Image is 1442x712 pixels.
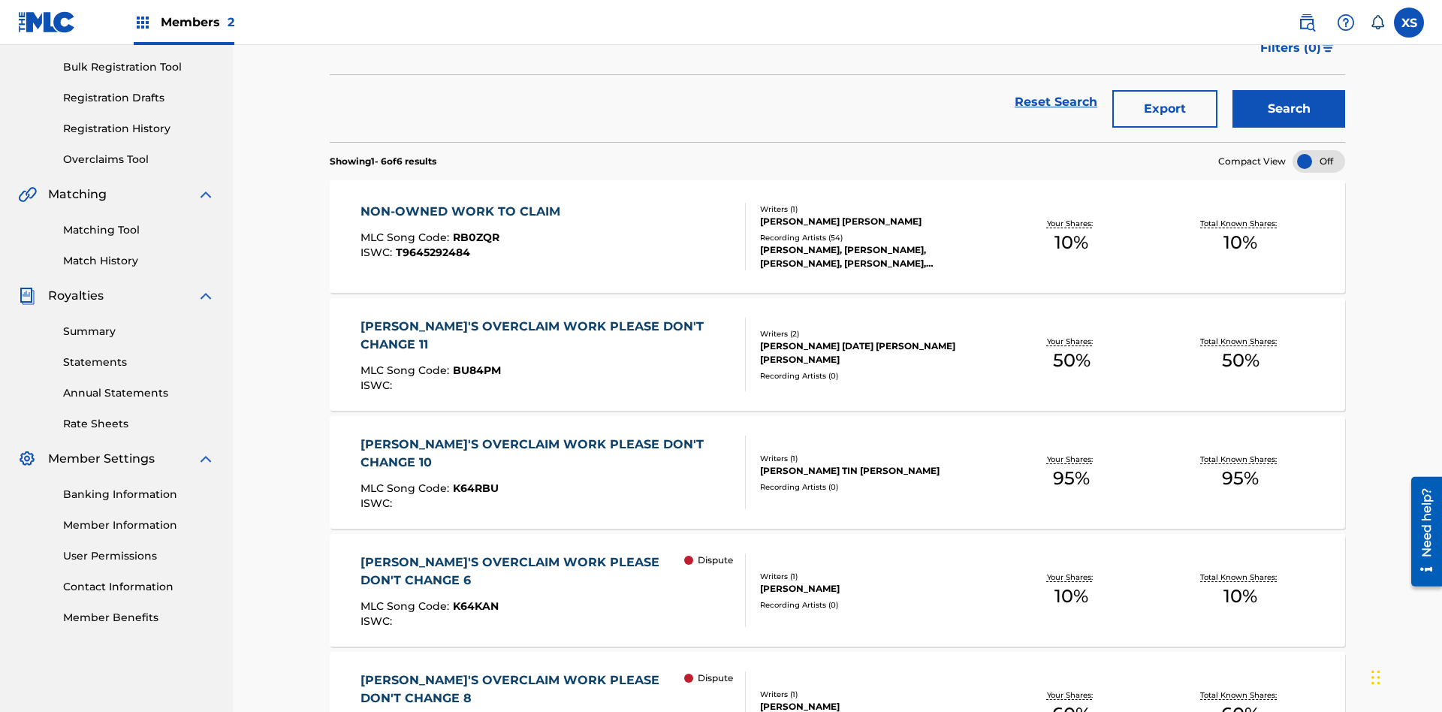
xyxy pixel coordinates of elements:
[134,14,152,32] img: Top Rightsholders
[1331,8,1361,38] div: Help
[1047,689,1097,701] p: Your Shares:
[1370,15,1385,30] div: Notifications
[48,287,104,305] span: Royalties
[63,59,215,75] a: Bulk Registration Tool
[1394,8,1424,38] div: User Menu
[1337,14,1355,32] img: help
[48,450,155,468] span: Member Settings
[1223,583,1257,610] span: 10 %
[330,534,1345,647] a: [PERSON_NAME]'S OVERCLAIM WORK PLEASE DON'T CHANGE 6MLC Song Code:K64KANISWC: DisputeWriters (1)[...
[360,379,396,392] span: ISWC :
[63,610,215,626] a: Member Benefits
[1053,347,1091,374] span: 50 %
[760,370,987,382] div: Recording Artists ( 0 )
[760,232,987,243] div: Recording Artists ( 54 )
[63,517,215,533] a: Member Information
[453,364,501,377] span: BU84PM
[1200,454,1281,465] p: Total Known Shares:
[1047,454,1097,465] p: Your Shares:
[360,599,453,613] span: MLC Song Code :
[1200,336,1281,347] p: Total Known Shares:
[396,246,470,259] span: T9645292484
[760,453,987,464] div: Writers ( 1 )
[1047,218,1097,229] p: Your Shares:
[1200,689,1281,701] p: Total Known Shares:
[63,416,215,432] a: Rate Sheets
[18,11,76,33] img: MLC Logo
[63,90,215,106] a: Registration Drafts
[1053,465,1090,492] span: 95 %
[360,614,396,628] span: ISWC :
[63,354,215,370] a: Statements
[1260,39,1321,57] span: Filters ( 0 )
[197,287,215,305] img: expand
[760,481,987,493] div: Recording Artists ( 0 )
[1200,218,1281,229] p: Total Known Shares:
[18,186,37,204] img: Matching
[330,298,1345,411] a: [PERSON_NAME]'S OVERCLAIM WORK PLEASE DON'T CHANGE 11MLC Song Code:BU84PMISWC:Writers (2)[PERSON_...
[1251,29,1345,67] button: Filters (0)
[1400,471,1442,594] iframe: Resource Center
[1218,155,1286,168] span: Compact View
[1054,229,1088,256] span: 10 %
[760,328,987,339] div: Writers ( 2 )
[161,14,234,31] span: Members
[760,339,987,367] div: [PERSON_NAME] [DATE] [PERSON_NAME] [PERSON_NAME]
[1292,8,1322,38] a: Public Search
[18,287,36,305] img: Royalties
[1232,90,1345,128] button: Search
[698,671,733,685] p: Dispute
[760,204,987,215] div: Writers ( 1 )
[18,450,36,468] img: Member Settings
[760,599,987,611] div: Recording Artists ( 0 )
[63,487,215,502] a: Banking Information
[360,364,453,377] span: MLC Song Code :
[360,246,396,259] span: ISWC :
[360,496,396,510] span: ISWC :
[197,450,215,468] img: expand
[760,464,987,478] div: [PERSON_NAME] TIN [PERSON_NAME]
[1223,229,1257,256] span: 10 %
[760,215,987,228] div: [PERSON_NAME] [PERSON_NAME]
[1367,640,1442,712] iframe: Chat Widget
[360,203,568,221] div: NON-OWNED WORK TO CLAIM
[360,318,734,354] div: [PERSON_NAME]'S OVERCLAIM WORK PLEASE DON'T CHANGE 11
[1054,583,1088,610] span: 10 %
[63,324,215,339] a: Summary
[63,152,215,167] a: Overclaims Tool
[63,222,215,238] a: Matching Tool
[698,554,733,567] p: Dispute
[360,481,453,495] span: MLC Song Code :
[1200,572,1281,583] p: Total Known Shares:
[453,599,499,613] span: K64KAN
[1007,86,1105,119] a: Reset Search
[453,481,499,495] span: K64RBU
[63,579,215,595] a: Contact Information
[330,180,1345,293] a: NON-OWNED WORK TO CLAIMMLC Song Code:RB0ZQRISWC:T9645292484Writers (1)[PERSON_NAME] [PERSON_NAME]...
[1047,336,1097,347] p: Your Shares:
[1047,572,1097,583] p: Your Shares:
[228,15,234,29] span: 2
[330,155,436,168] p: Showing 1 - 6 of 6 results
[360,231,453,244] span: MLC Song Code :
[197,186,215,204] img: expand
[63,253,215,269] a: Match History
[760,582,987,596] div: [PERSON_NAME]
[63,121,215,137] a: Registration History
[1112,90,1217,128] button: Export
[330,416,1345,529] a: [PERSON_NAME]'S OVERCLAIM WORK PLEASE DON'T CHANGE 10MLC Song Code:K64RBUISWC:Writers (1)[PERSON_...
[360,671,685,707] div: [PERSON_NAME]'S OVERCLAIM WORK PLEASE DON'T CHANGE 8
[760,571,987,582] div: Writers ( 1 )
[760,689,987,700] div: Writers ( 1 )
[360,436,734,472] div: [PERSON_NAME]'S OVERCLAIM WORK PLEASE DON'T CHANGE 10
[63,548,215,564] a: User Permissions
[1298,14,1316,32] img: search
[1222,347,1259,374] span: 50 %
[360,554,685,590] div: [PERSON_NAME]'S OVERCLAIM WORK PLEASE DON'T CHANGE 6
[760,243,987,270] div: [PERSON_NAME], [PERSON_NAME], [PERSON_NAME], [PERSON_NAME], [PERSON_NAME]
[48,186,107,204] span: Matching
[63,385,215,401] a: Annual Statements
